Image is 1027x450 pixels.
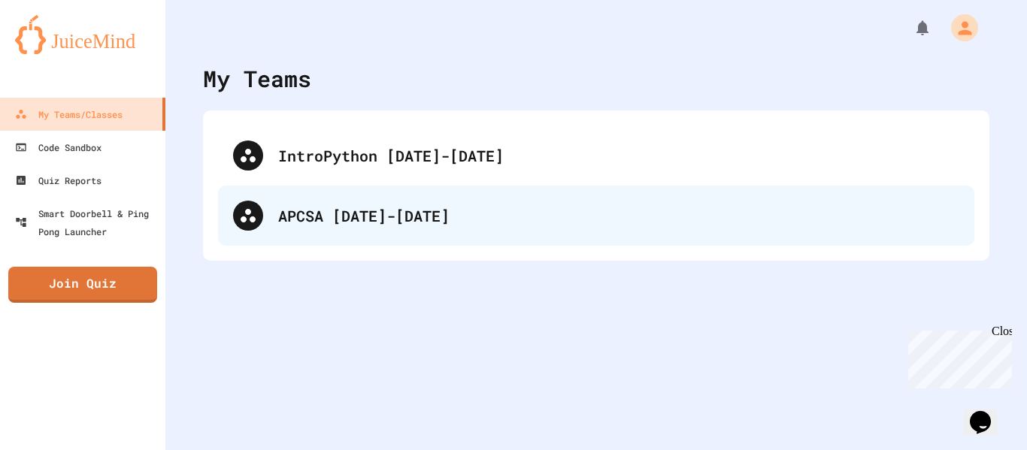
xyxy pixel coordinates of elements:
div: My Account [935,11,982,45]
div: My Notifications [886,15,935,41]
div: Smart Doorbell & Ping Pong Launcher [15,204,159,240]
div: Chat with us now!Close [6,6,104,95]
div: IntroPython [DATE]-[DATE] [278,144,959,167]
div: APCSA [DATE]-[DATE] [218,186,974,246]
div: My Teams [203,62,311,95]
div: APCSA [DATE]-[DATE] [278,204,959,227]
div: Quiz Reports [15,171,101,189]
img: logo-orange.svg [15,15,150,54]
iframe: chat widget [902,325,1012,388]
div: Code Sandbox [15,138,101,156]
div: My Teams/Classes [15,105,123,123]
div: IntroPython [DATE]-[DATE] [218,125,974,186]
a: Join Quiz [8,267,157,303]
iframe: chat widget [964,390,1012,435]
